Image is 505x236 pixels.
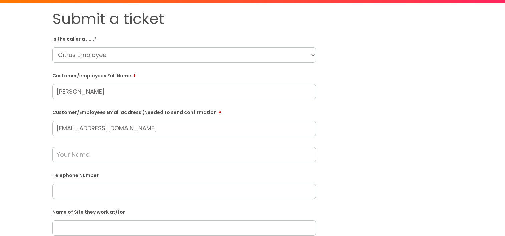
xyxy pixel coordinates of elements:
label: Customer/employees Full Name [52,71,316,79]
input: Your Name [52,147,316,162]
input: Email [52,121,316,136]
h1: Submit a ticket [52,10,316,28]
label: Telephone Number [52,171,316,178]
label: Is the caller a ......? [52,35,316,42]
label: Name of Site they work at/for [52,208,316,215]
label: Customer/Employees Email address (Needed to send confirmation [52,107,316,115]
